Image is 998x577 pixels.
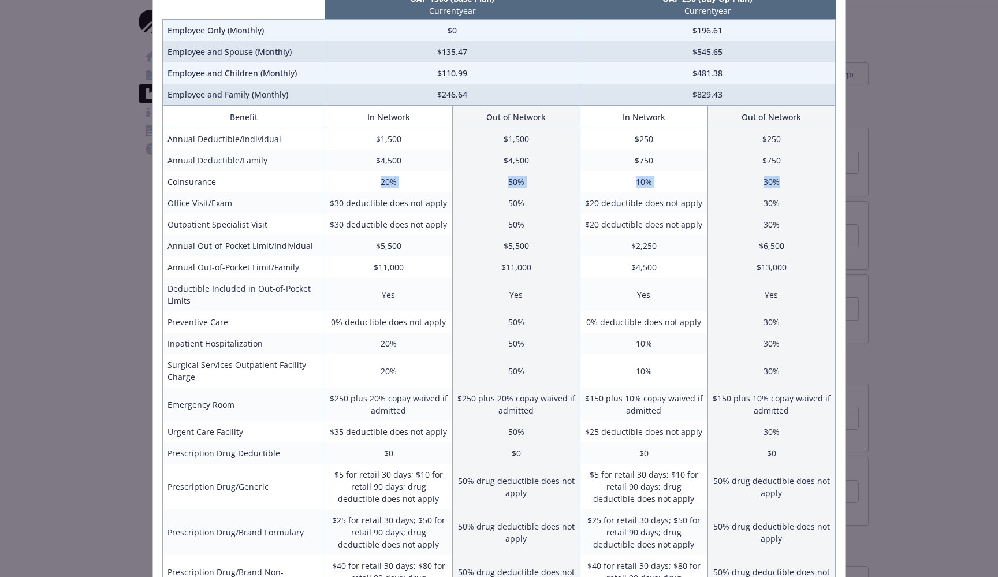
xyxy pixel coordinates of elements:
[580,106,707,128] th: In Network
[580,214,707,235] td: $20 deductible does not apply
[163,84,325,106] td: Employee and Family (Monthly)
[325,464,452,509] td: $5 for retail 30 days; $10 for retail 90 days; drug deductible does not apply
[452,311,580,333] td: 50%
[325,128,452,150] td: $1,500
[580,41,835,62] td: $545.65
[580,235,707,256] td: $2,250
[707,106,835,128] th: Out of Network
[163,464,325,509] td: Prescription Drug/Generic
[707,192,835,214] td: 30%
[580,442,707,464] td: $0
[325,84,580,106] td: $246.64
[580,388,707,421] td: $150 plus 10% copay waived if admitted
[163,509,325,555] td: Prescription Drug/Brand Formulary
[452,171,580,192] td: 50%
[163,354,325,388] td: Surgical Services Outpatient Facility Charge
[452,278,580,311] td: Yes
[325,333,452,354] td: 20%
[163,128,325,150] td: Annual Deductible/Individual
[707,354,835,388] td: 30%
[163,150,325,171] td: Annual Deductible/Family
[163,388,325,421] td: Emergency Room
[163,214,325,235] td: Outpatient Specialist Visit
[580,278,707,311] td: Yes
[452,442,580,464] td: $0
[325,442,452,464] td: $0
[580,192,707,214] td: $20 deductible does not apply
[707,171,835,192] td: 30%
[163,235,325,256] td: Annual Out-of-Pocket Limit/Individual
[325,20,580,42] td: $0
[325,41,580,62] td: $135.47
[452,150,580,171] td: $4,500
[325,171,452,192] td: 20%
[325,311,452,333] td: 0% deductible does not apply
[707,509,835,555] td: 50% drug deductible does not apply
[707,442,835,464] td: $0
[580,311,707,333] td: 0% deductible does not apply
[163,442,325,464] td: Prescription Drug Deductible
[163,20,325,42] td: Employee Only (Monthly)
[707,235,835,256] td: $6,500
[580,171,707,192] td: 10%
[707,311,835,333] td: 30%
[325,354,452,388] td: 20%
[163,421,325,442] td: Urgent Care Facility
[452,106,580,128] th: Out of Network
[452,354,580,388] td: 50%
[452,214,580,235] td: 50%
[325,256,452,278] td: $11,000
[325,192,452,214] td: $30 deductible does not apply
[580,150,707,171] td: $750
[452,509,580,555] td: 50% drug deductible does not apply
[163,311,325,333] td: Preventive Care
[580,20,835,42] td: $196.61
[580,421,707,442] td: $25 deductible does not apply
[452,235,580,256] td: $5,500
[163,62,325,84] td: Employee and Children (Monthly)
[452,464,580,509] td: 50% drug deductible does not apply
[707,388,835,421] td: $150 plus 10% copay waived if admitted
[580,333,707,354] td: 10%
[707,150,835,171] td: $750
[325,106,452,128] th: In Network
[580,509,707,555] td: $25 for retail 30 days; $50 for retail 90 days; drug deductible does not apply
[325,278,452,311] td: Yes
[580,464,707,509] td: $5 for retail 30 days; $10 for retail 90 days; drug deductible does not apply
[163,278,325,311] td: Deductible Included in Out-of-Pocket Limits
[325,421,452,442] td: $35 deductible does not apply
[325,509,452,555] td: $25 for retail 30 days; $50 for retail 90 days; drug deductible does not apply
[707,256,835,278] td: $13,000
[325,150,452,171] td: $4,500
[707,214,835,235] td: 30%
[163,41,325,62] td: Employee and Spouse (Monthly)
[580,256,707,278] td: $4,500
[707,278,835,311] td: Yes
[452,388,580,421] td: $250 plus 20% copay waived if admitted
[163,333,325,354] td: Inpatient Hospitalization
[325,235,452,256] td: $5,500
[325,62,580,84] td: $110.99
[452,128,580,150] td: $1,500
[325,214,452,235] td: $30 deductible does not apply
[325,388,452,421] td: $250 plus 20% copay waived if admitted
[163,106,325,128] th: Benefit
[163,256,325,278] td: Annual Out-of-Pocket Limit/Family
[582,5,833,17] p: Current year
[452,333,580,354] td: 50%
[163,192,325,214] td: Office Visit/Exam
[580,128,707,150] td: $250
[452,421,580,442] td: 50%
[580,84,835,106] td: $829.43
[707,333,835,354] td: 30%
[163,171,325,192] td: Coinsurance
[580,62,835,84] td: $481.38
[452,192,580,214] td: 50%
[580,354,707,388] td: 10%
[452,256,580,278] td: $11,000
[707,128,835,150] td: $250
[707,464,835,509] td: 50% drug deductible does not apply
[707,421,835,442] td: 30%
[327,5,578,17] p: Current year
